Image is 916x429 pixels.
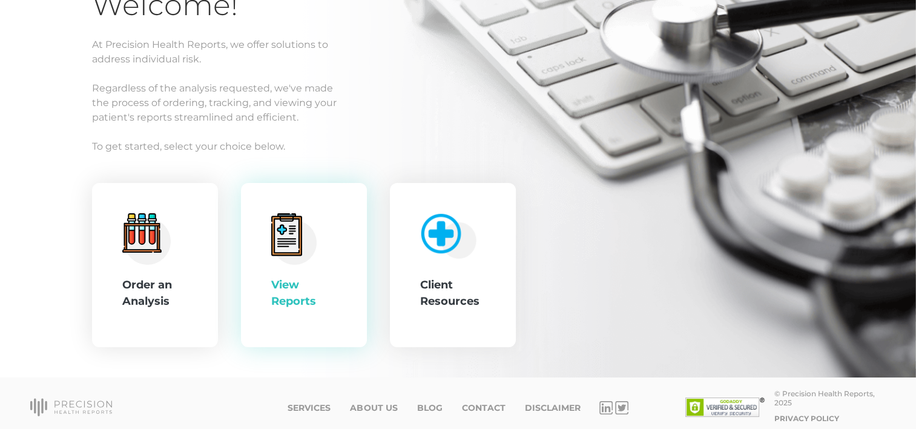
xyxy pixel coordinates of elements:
[271,277,337,310] div: View Reports
[288,403,331,413] a: Services
[92,38,824,67] p: At Precision Health Reports, we offer solutions to address individual risk.
[417,403,442,413] a: Blog
[350,403,397,413] a: About Us
[122,277,188,310] div: Order an Analysis
[420,277,486,310] div: Client Resources
[685,397,765,417] img: SSL site seal - click to verify
[524,403,580,413] a: Disclaimer
[415,208,477,259] img: client-resource.c5a3b187.png
[92,139,824,154] p: To get started, select your choice below.
[461,403,505,413] a: Contact
[92,81,824,125] p: Regardless of the analysis requested, we've made the process of ordering, tracking, and viewing y...
[774,389,886,407] div: © Precision Health Reports, 2025
[774,414,839,423] a: Privacy Policy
